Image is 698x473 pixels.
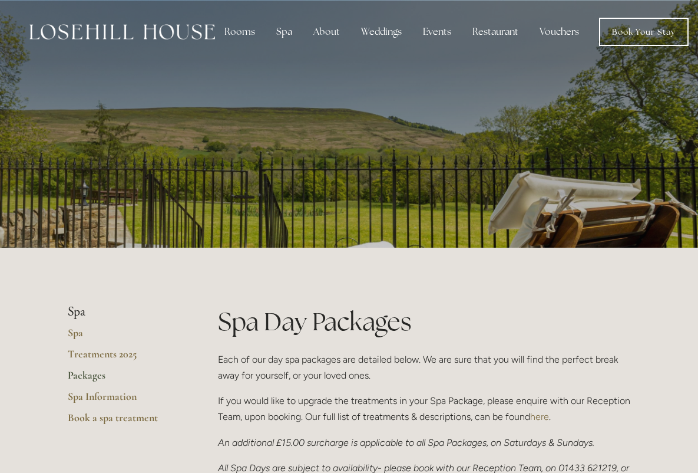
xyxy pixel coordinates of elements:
li: Spa [68,304,180,320]
div: Rooms [215,20,264,44]
a: Treatments 2025 [68,347,180,369]
a: Spa [68,326,180,347]
div: Spa [267,20,302,44]
a: Vouchers [530,20,588,44]
p: If you would like to upgrade the treatments in your Spa Package, please enquire with our Receptio... [218,393,631,425]
a: Spa Information [68,390,180,411]
a: Packages [68,369,180,390]
img: Losehill House [29,24,215,40]
div: Weddings [352,20,411,44]
a: Book a spa treatment [68,411,180,432]
h1: Spa Day Packages [218,304,631,339]
a: here [530,411,549,422]
div: About [304,20,349,44]
div: Restaurant [463,20,528,44]
a: Book Your Stay [599,18,689,46]
em: An additional £15.00 surcharge is applicable to all Spa Packages, on Saturdays & Sundays. [218,437,594,448]
div: Events [413,20,461,44]
p: Each of our day spa packages are detailed below. We are sure that you will find the perfect break... [218,352,631,383]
